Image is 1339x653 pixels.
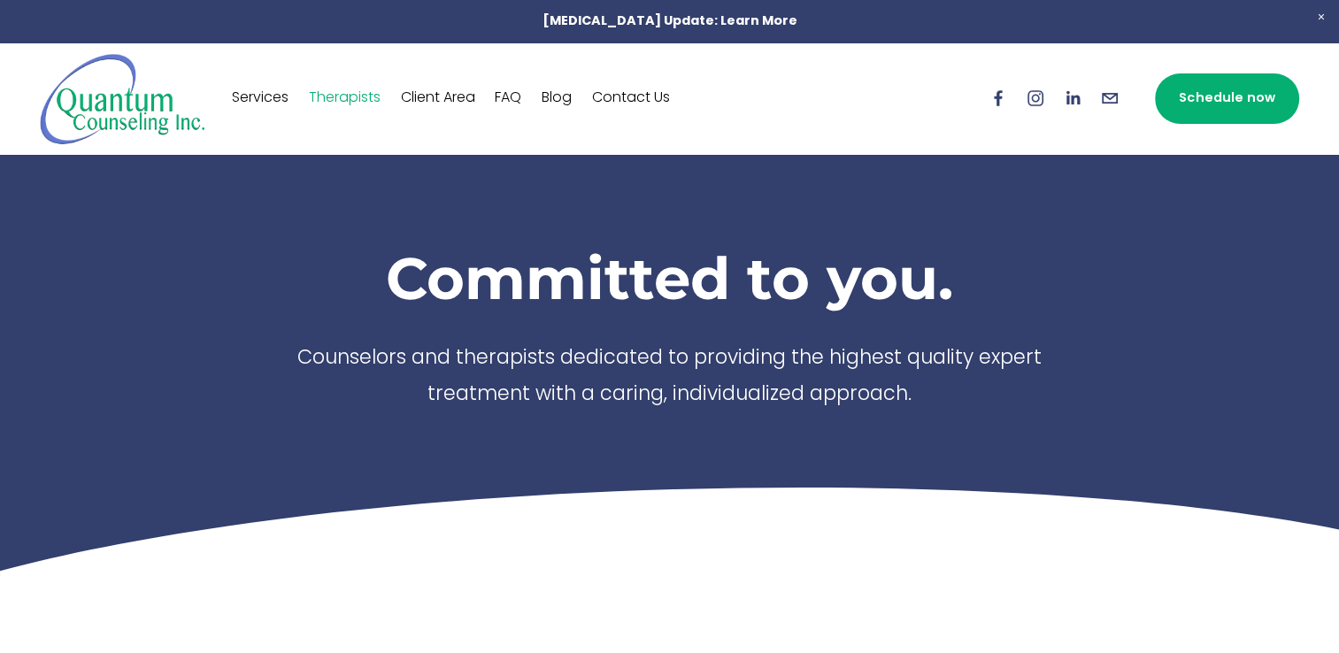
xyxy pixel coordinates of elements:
[1155,73,1298,124] a: Schedule now
[40,52,205,145] img: Quantum Counseling Inc. | Change starts here.
[309,84,381,112] a: Therapists
[1100,88,1120,108] a: info@quantumcounselinginc.com
[232,84,289,112] a: Services
[272,242,1068,313] h1: Committed to you.
[592,84,670,112] a: Contact Us
[989,88,1008,108] a: Facebook
[401,84,475,112] a: Client Area
[542,84,572,112] a: Blog
[1026,88,1045,108] a: Instagram
[272,342,1068,413] p: Counselors and therapists dedicated to providing the highest quality expert treatment with a cari...
[495,84,521,112] a: FAQ
[1063,88,1082,108] a: LinkedIn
